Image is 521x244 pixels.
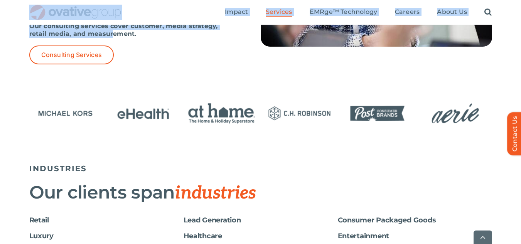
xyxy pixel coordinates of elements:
span: Consulting Services [41,51,102,59]
a: Services [266,8,292,17]
strong: Our consulting services cover customer, media strategy, retail media, and measurement. [29,22,218,37]
a: Careers [395,8,420,17]
a: Impact [225,8,248,17]
h6: Retail [29,216,184,224]
span: industries [175,182,256,204]
h6: Lead Generation [184,216,338,224]
a: EMRge™ Technology [310,8,378,17]
h2: Our clients span [29,183,492,203]
h5: INDUSTRIES [29,164,492,173]
span: About Us [437,8,467,16]
a: Search [484,8,492,17]
a: OG_Full_horizontal_RGB [29,4,122,11]
h6: Consumer Packaged Goods [338,216,492,224]
h6: Luxury [29,232,184,240]
a: Consulting Services [29,45,114,64]
div: 15 / 24 [185,98,258,130]
span: Careers [395,8,420,16]
div: 17 / 24 [341,98,414,130]
span: EMRge™ Technology [310,8,378,16]
span: Services [266,8,292,16]
div: 14 / 24 [107,98,180,130]
div: 18 / 24 [419,98,492,130]
div: 13 / 24 [29,98,102,130]
span: Impact [225,8,248,16]
h6: Entertainment [338,232,492,240]
div: 16 / 24 [263,98,336,130]
h6: Healthcare [184,232,338,240]
a: About Us [437,8,467,17]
